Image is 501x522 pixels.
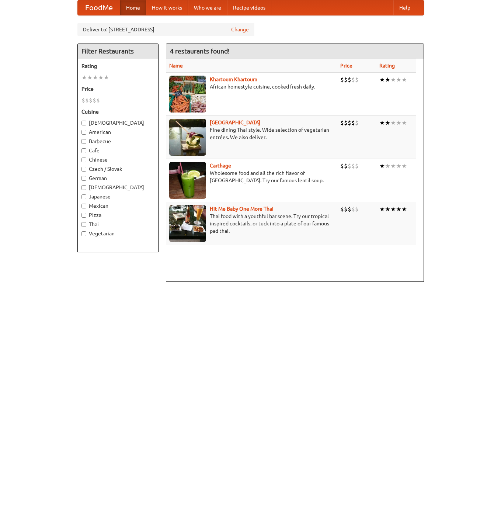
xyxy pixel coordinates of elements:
[340,205,344,213] li: $
[401,162,407,170] li: ★
[169,83,334,90] p: African homestyle cuisine, cooked fresh daily.
[210,163,231,169] a: Carthage
[385,205,390,213] li: ★
[98,73,104,82] li: ★
[169,169,334,184] p: Wholesome food and all the rich flavor of [GEOGRAPHIC_DATA]. Try our famous lentil soup.
[379,119,385,127] li: ★
[81,156,154,163] label: Chinese
[344,119,348,127] li: $
[348,119,351,127] li: $
[188,0,227,15] a: Who we are
[93,96,96,104] li: $
[85,96,89,104] li: $
[89,96,93,104] li: $
[351,162,355,170] li: $
[81,202,154,210] label: Mexican
[169,205,206,242] img: babythai.jpg
[78,0,120,15] a: FoodMe
[351,205,355,213] li: $
[210,76,257,82] a: Khartoum Khartoum
[344,162,348,170] li: $
[379,63,395,69] a: Rating
[81,211,154,219] label: Pizza
[210,206,274,212] a: Hit Me Baby One More Thai
[81,62,154,70] h5: Rating
[340,63,352,69] a: Price
[401,205,407,213] li: ★
[81,121,86,125] input: [DEMOGRAPHIC_DATA]
[81,148,86,153] input: Cafe
[385,76,390,84] li: ★
[170,48,230,55] ng-pluralize: 4 restaurants found!
[355,76,359,84] li: $
[81,221,154,228] label: Thai
[81,204,86,208] input: Mexican
[390,162,396,170] li: ★
[355,119,359,127] li: $
[169,212,334,235] p: Thai food with a youthful bar scene. Try our tropical inspired cocktails, or tuck into a plate of...
[81,231,86,236] input: Vegetarian
[348,76,351,84] li: $
[104,73,109,82] li: ★
[390,76,396,84] li: ★
[210,120,260,125] a: [GEOGRAPHIC_DATA]
[81,139,86,144] input: Barbecue
[344,76,348,84] li: $
[169,162,206,199] img: carthage.jpg
[81,167,86,172] input: Czech / Slovak
[81,185,86,190] input: [DEMOGRAPHIC_DATA]
[396,162,401,170] li: ★
[120,0,146,15] a: Home
[393,0,416,15] a: Help
[169,63,183,69] a: Name
[401,119,407,127] li: ★
[385,119,390,127] li: ★
[344,205,348,213] li: $
[81,85,154,93] h5: Price
[390,205,396,213] li: ★
[379,162,385,170] li: ★
[169,76,206,113] img: khartoum.jpg
[81,222,86,227] input: Thai
[169,119,206,156] img: satay.jpg
[81,147,154,154] label: Cafe
[81,73,87,82] li: ★
[355,205,359,213] li: $
[93,73,98,82] li: ★
[348,162,351,170] li: $
[340,119,344,127] li: $
[351,76,355,84] li: $
[81,108,154,115] h5: Cuisine
[396,76,401,84] li: ★
[81,193,154,200] label: Japanese
[348,205,351,213] li: $
[81,165,154,173] label: Czech / Slovak
[78,44,158,59] h4: Filter Restaurants
[81,174,154,182] label: German
[77,23,254,36] div: Deliver to: [STREET_ADDRESS]
[81,128,154,136] label: American
[146,0,188,15] a: How it works
[385,162,390,170] li: ★
[340,76,344,84] li: $
[81,119,154,127] label: [DEMOGRAPHIC_DATA]
[379,76,385,84] li: ★
[81,176,86,181] input: German
[81,230,154,237] label: Vegetarian
[340,162,344,170] li: $
[81,213,86,218] input: Pizza
[351,119,355,127] li: $
[390,119,396,127] li: ★
[231,26,249,33] a: Change
[81,130,86,135] input: American
[87,73,93,82] li: ★
[81,138,154,145] label: Barbecue
[401,76,407,84] li: ★
[81,184,154,191] label: [DEMOGRAPHIC_DATA]
[396,119,401,127] li: ★
[81,158,86,162] input: Chinese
